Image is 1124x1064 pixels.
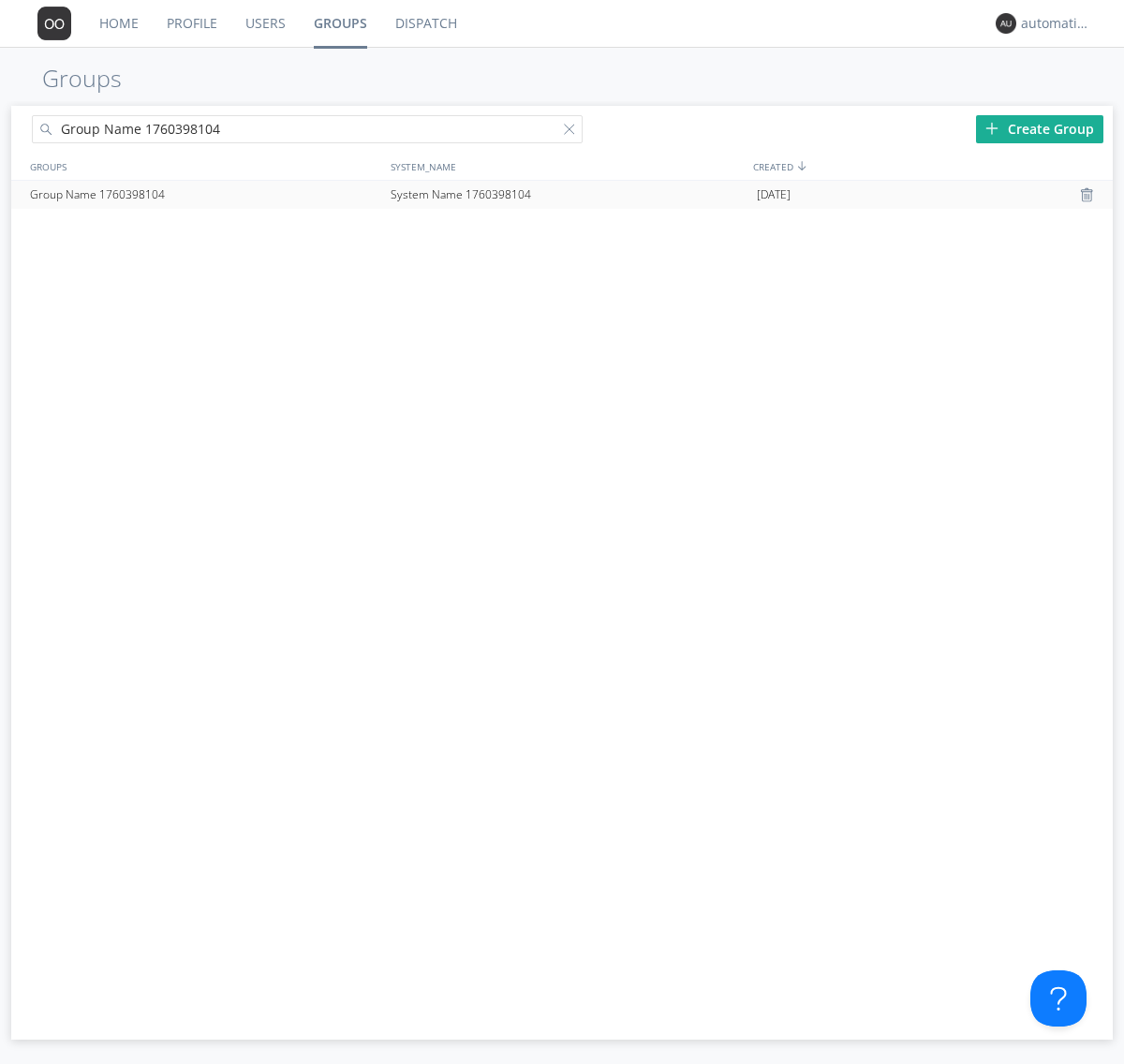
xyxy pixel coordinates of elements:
div: Create Group [976,115,1103,143]
div: CREATED [748,153,1113,180]
div: automation+dispatcher0014 [1021,14,1091,33]
div: System Name 1760398104 [386,181,752,209]
div: GROUPS [25,153,381,180]
img: 373638.png [37,7,71,40]
a: Group Name 1760398104System Name 1760398104[DATE] [11,181,1113,209]
iframe: Toggle Customer Support [1030,970,1087,1027]
input: Search groups [32,115,583,143]
div: SYSTEM_NAME [386,153,748,180]
span: [DATE] [757,181,791,209]
img: plus.svg [985,122,998,135]
div: Group Name 1760398104 [25,181,386,209]
img: 373638.png [996,13,1016,34]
